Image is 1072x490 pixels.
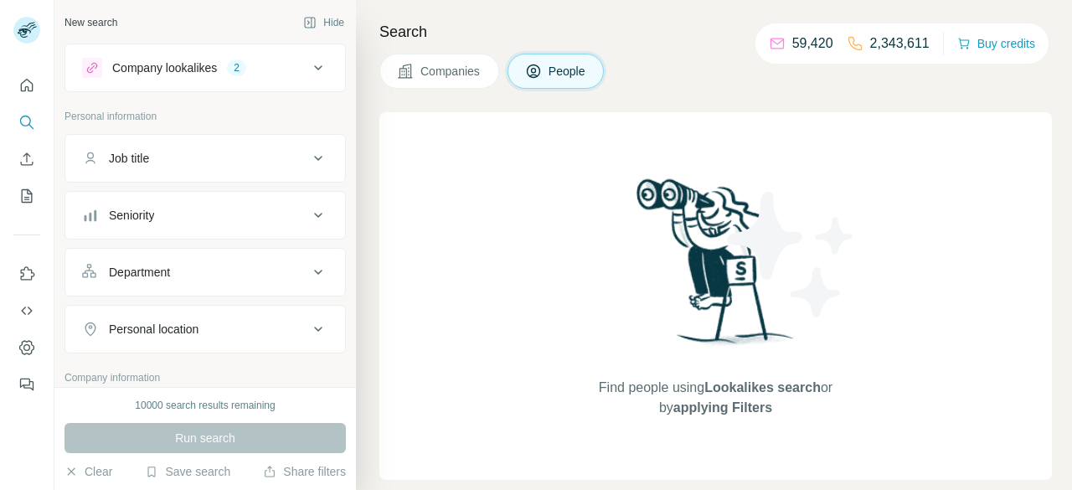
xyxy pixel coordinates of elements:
div: Personal location [109,321,198,338]
h4: Search [379,20,1052,44]
button: Company lookalikes2 [65,48,345,88]
div: Company lookalikes [112,59,217,76]
span: Find people using or by [581,378,849,418]
button: Save search [145,463,230,480]
div: Department [109,264,170,281]
span: applying Filters [673,400,772,415]
button: My lists [13,181,40,211]
span: Companies [420,63,482,80]
div: Seniority [109,207,154,224]
p: 2,343,611 [870,34,930,54]
button: Search [13,107,40,137]
button: Use Surfe on LinkedIn [13,259,40,289]
button: Share filters [263,463,346,480]
div: Job title [109,150,149,167]
div: New search [64,15,117,30]
button: Quick start [13,70,40,101]
div: 10000 search results remaining [135,398,275,413]
button: Use Surfe API [13,296,40,326]
button: Enrich CSV [13,144,40,174]
img: Surfe Illustration - Stars [716,179,867,330]
p: Personal information [64,109,346,124]
button: Clear [64,463,112,480]
button: Feedback [13,369,40,400]
div: 2 [227,60,246,75]
span: Lookalikes search [704,380,821,395]
img: Surfe Illustration - Woman searching with binoculars [629,174,803,361]
button: Job title [65,138,345,178]
p: Company information [64,370,346,385]
button: Buy credits [957,32,1035,55]
p: 59,420 [792,34,833,54]
button: Seniority [65,195,345,235]
button: Hide [291,10,356,35]
button: Dashboard [13,333,40,363]
span: People [549,63,587,80]
button: Personal location [65,309,345,349]
button: Department [65,252,345,292]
